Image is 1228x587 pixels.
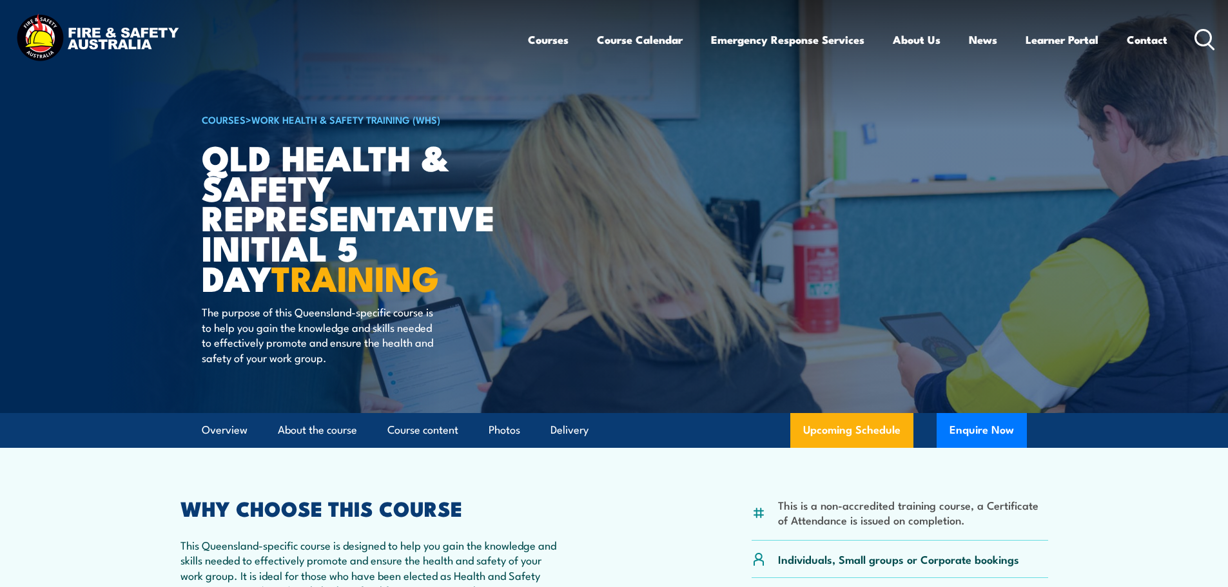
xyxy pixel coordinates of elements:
a: Emergency Response Services [711,23,864,57]
a: COURSES [202,112,246,126]
h1: QLD Health & Safety Representative Initial 5 Day [202,142,520,293]
a: Delivery [551,413,589,447]
a: About Us [893,23,940,57]
p: Individuals, Small groups or Corporate bookings [778,552,1019,566]
h2: WHY CHOOSE THIS COURSE [180,499,557,517]
a: Work Health & Safety Training (WHS) [251,112,440,126]
li: This is a non-accredited training course, a Certificate of Attendance is issued on completion. [778,497,1048,528]
a: Course content [387,413,458,447]
strong: TRAINING [271,250,439,303]
a: Contact [1127,23,1167,57]
a: Overview [202,413,248,447]
a: News [969,23,997,57]
a: About the course [278,413,357,447]
a: Learner Portal [1026,23,1098,57]
button: Enquire Now [937,413,1027,448]
a: Photos [489,413,520,447]
a: Course Calendar [597,23,683,57]
h6: > [202,111,520,127]
a: Upcoming Schedule [790,413,913,448]
a: Courses [528,23,569,57]
p: The purpose of this Queensland-specific course is to help you gain the knowledge and skills neede... [202,304,437,365]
